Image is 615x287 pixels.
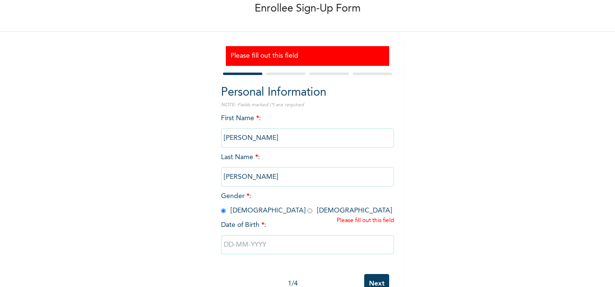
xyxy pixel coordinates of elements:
[221,115,394,141] span: First Name :
[221,235,394,254] input: DD-MM-YYYY
[221,154,394,180] span: Last Name :
[221,220,266,230] span: Date of Birth :
[221,84,394,101] h2: Personal Information
[221,193,392,214] span: Gender : [DEMOGRAPHIC_DATA] [DEMOGRAPHIC_DATA]
[221,101,394,109] p: NOTE: Fields marked (*) are required
[231,51,384,61] h3: Please fill out this field
[255,1,361,17] p: Enrollee Sign-Up Form
[337,216,394,225] span: Please fill out this field
[221,167,394,187] input: Enter your last name
[221,128,394,148] input: Enter your first name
